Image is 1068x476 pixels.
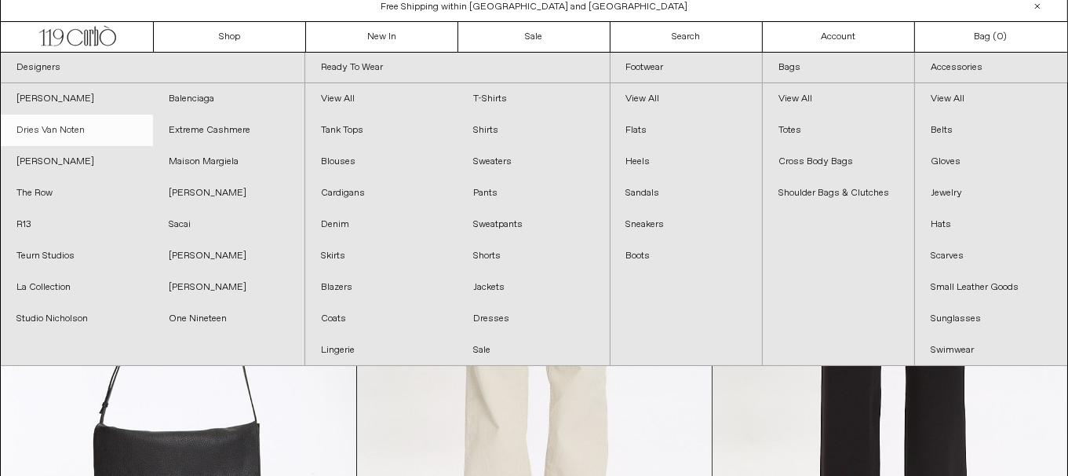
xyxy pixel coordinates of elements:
a: Sale [457,335,610,366]
a: Sneakers [611,209,762,240]
a: Studio Nicholson [1,303,153,335]
a: Jewelry [915,178,1067,209]
a: Search [611,22,763,52]
a: Coats [305,303,457,335]
a: The Row [1,178,153,209]
a: Sacai [153,209,305,240]
a: Blouses [305,146,457,178]
a: Extreme Cashmere [153,115,305,146]
span: 0 [997,31,1003,43]
a: Footwear [611,53,762,83]
a: Bag () [915,22,1067,52]
a: La Collection [1,272,153,303]
a: Swimwear [915,335,1067,366]
a: Sandals [611,178,762,209]
a: [PERSON_NAME] [153,272,305,303]
a: View All [305,83,457,115]
a: Dries Van Noten [1,115,153,146]
a: Sweaters [457,146,610,178]
a: Small Leather Goods [915,272,1067,303]
a: Sale [458,22,611,52]
a: Heels [611,146,762,178]
a: Shoulder Bags & Clutches [763,178,914,209]
a: Boots [611,240,762,272]
a: Sunglasses [915,303,1067,335]
a: Cardigans [305,178,457,209]
a: [PERSON_NAME] [153,240,305,272]
a: Bags [763,53,914,83]
a: Sweatpants [457,209,610,240]
a: Lingerie [305,335,457,366]
a: One Nineteen [153,303,305,335]
a: View All [763,83,914,115]
a: New In [306,22,458,52]
a: Account [763,22,915,52]
a: Ready To Wear [305,53,609,83]
a: Denim [305,209,457,240]
a: Shorts [457,240,610,272]
a: Teurn Studios [1,240,153,272]
a: Belts [915,115,1067,146]
a: View All [611,83,762,115]
a: Maison Margiela [153,146,305,178]
a: Tank Tops [305,115,457,146]
a: Hats [915,209,1067,240]
a: [PERSON_NAME] [1,83,153,115]
a: Free Shipping within [GEOGRAPHIC_DATA] and [GEOGRAPHIC_DATA] [381,1,688,13]
a: Pants [457,178,610,209]
a: Scarves [915,240,1067,272]
a: View All [915,83,1067,115]
a: Shirts [457,115,610,146]
a: Jackets [457,272,610,303]
a: R13 [1,209,153,240]
a: Accessories [915,53,1067,83]
span: ) [997,30,1007,44]
a: Flats [611,115,762,146]
a: Skirts [305,240,457,272]
a: [PERSON_NAME] [153,178,305,209]
a: Shop [154,22,306,52]
a: T-Shirts [457,83,610,115]
a: Totes [763,115,914,146]
a: Gloves [915,146,1067,178]
a: Dresses [457,303,610,335]
a: Cross Body Bags [763,146,914,178]
a: Balenciaga [153,83,305,115]
a: Designers [1,53,304,83]
a: [PERSON_NAME] [1,146,153,178]
a: Blazers [305,272,457,303]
